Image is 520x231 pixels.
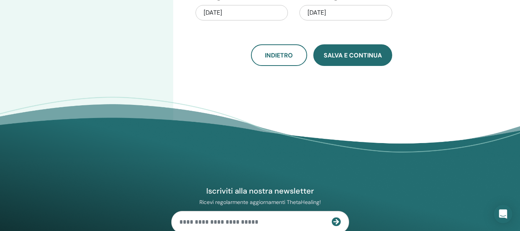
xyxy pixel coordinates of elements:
button: Indietro [251,44,307,66]
font: Indietro [265,51,293,59]
button: Salva e continua [313,44,392,66]
font: Salva e continua [324,51,382,59]
font: Iscriviti alla nostra newsletter [206,186,314,196]
font: Ricevi regolarmente aggiornamenti ThetaHealing! [199,199,321,206]
font: [DATE] [204,8,222,17]
font: [DATE] [308,8,326,17]
div: Apri Intercom Messenger [494,205,512,223]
